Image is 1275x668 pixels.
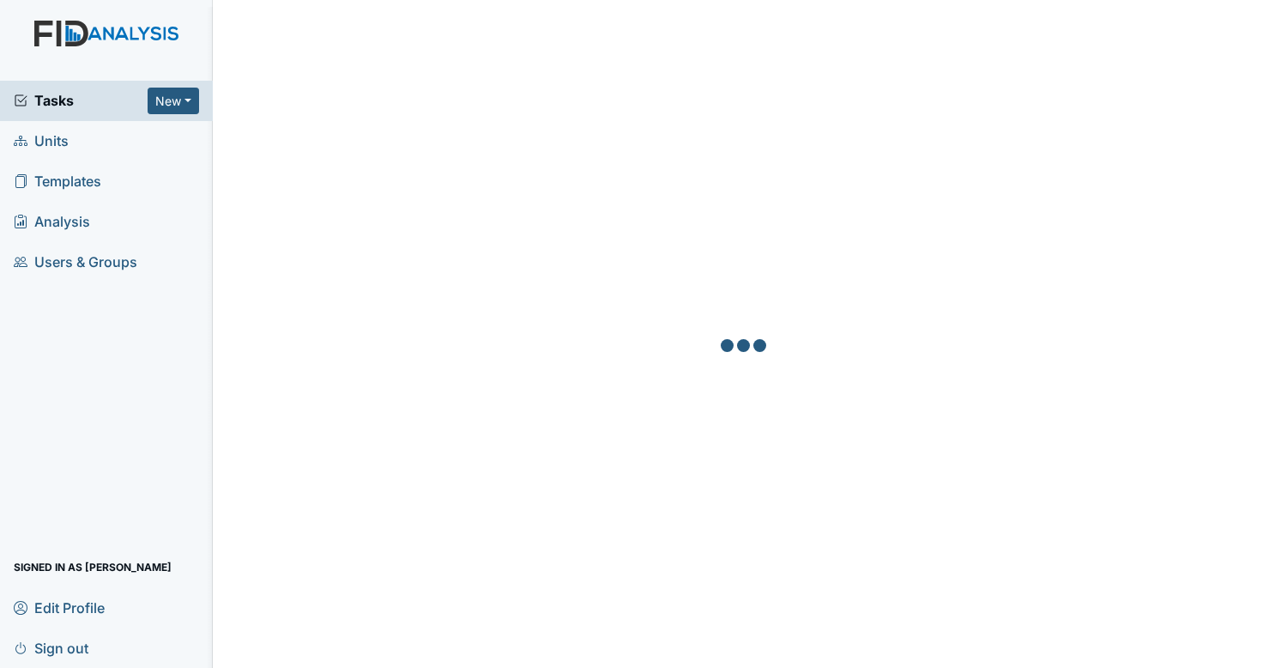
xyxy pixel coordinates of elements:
button: New [148,88,199,114]
a: Tasks [14,90,148,111]
span: Edit Profile [14,594,105,621]
span: Sign out [14,635,88,661]
span: Templates [14,168,101,195]
span: Analysis [14,209,90,235]
span: Users & Groups [14,249,137,276]
span: Units [14,128,69,155]
span: Signed in as [PERSON_NAME] [14,554,172,580]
